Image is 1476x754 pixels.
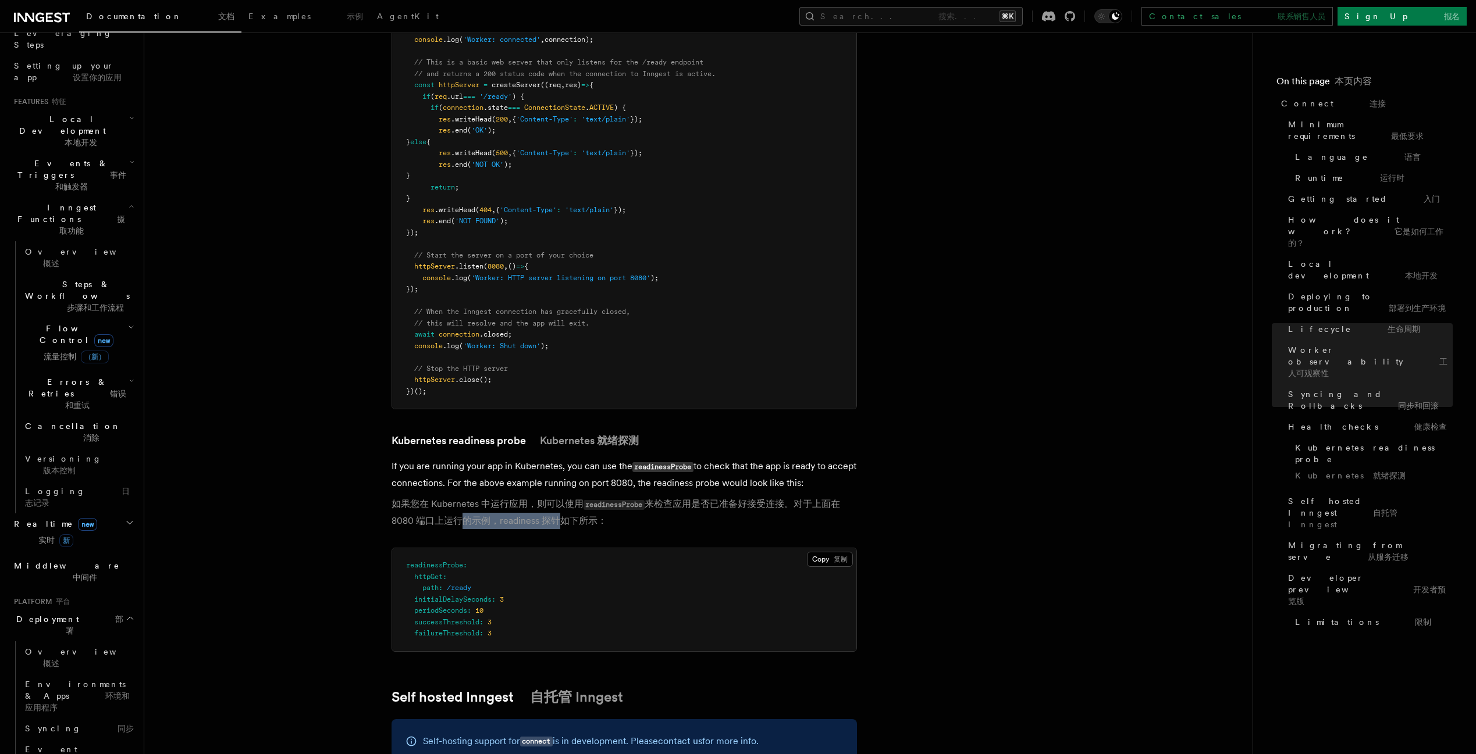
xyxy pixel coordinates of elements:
[512,149,516,157] span: {
[467,606,471,614] span: :
[508,115,512,123] span: ,
[65,389,126,410] font: 错误和重试
[479,330,512,338] span: .closed;
[414,70,716,78] span: // and returns a 200 status code when the connection to Inngest is active.
[451,126,467,134] span: .end
[414,81,435,89] span: const
[414,595,492,603] span: initialDelaySeconds
[44,352,109,361] font: 流量控制
[9,55,137,88] a: Setting up your app 设置你的应用
[25,247,163,268] span: Overview
[1288,258,1453,281] span: Local development
[585,103,589,112] span: .
[20,718,137,739] a: Syncing 同步
[1391,131,1424,141] font: 最低要求
[431,183,455,191] span: return
[410,138,426,146] span: else
[540,35,545,44] span: ,
[20,674,137,718] a: Environments & Apps 环境和应用程序
[1444,12,1460,21] font: 报名
[530,688,623,705] font: 自托管 Inngest
[1290,146,1453,167] a: Language 语言
[406,228,418,237] span: });
[14,61,122,82] span: Setting up your app
[67,303,124,312] font: 步骤和工作流程
[455,262,483,270] span: .listen
[78,518,97,531] span: new
[463,92,475,101] span: ===
[451,217,455,225] span: (
[508,262,516,270] span: ()
[9,613,126,637] span: Deployment
[431,103,439,112] span: if
[435,206,475,214] span: .writeHead
[500,206,557,214] span: 'Content-Type'
[1295,616,1431,628] span: Limitations
[81,351,109,363] span: （新）
[1283,535,1453,567] a: Migrating from serve 从服务迁移
[447,92,463,101] span: .url
[414,58,703,66] span: // This is a basic web server that only listens for the /ready endpoint
[392,433,639,449] a: Kubernetes readiness probe Kubernetes 就绪探测
[414,573,443,581] span: httpGet
[1288,344,1453,379] span: Worker observability
[79,3,241,33] a: Documentation 文档
[392,689,623,705] a: Self hosted Inngest 自托管 Inngest
[463,35,540,44] span: 'Worker: connected'
[20,241,137,274] a: Overview 概述
[1338,7,1467,26] a: Sign Up 报名
[479,629,483,637] span: :
[557,206,561,214] span: :
[520,737,553,746] code: connect
[9,109,137,153] button: Local Development 本地开发
[406,138,410,146] span: }
[467,126,471,134] span: (
[492,206,496,214] span: ,
[20,274,137,318] button: Steps & Workflows 步骤和工作流程
[471,160,504,169] span: 'NOT OK'
[347,12,363,21] font: 示例
[431,92,435,101] span: (
[581,81,589,89] span: =>
[20,448,137,481] a: Versioning 版本控制
[504,160,512,169] span: );
[488,262,504,270] span: 8080
[52,98,66,106] font: 特征
[483,81,488,89] span: =
[422,274,451,282] span: console
[435,92,447,101] span: req
[443,35,459,44] span: .log
[650,274,659,282] span: );
[439,160,451,169] span: res
[439,103,443,112] span: (
[455,217,500,225] span: 'NOT FOUND'
[1283,340,1453,384] a: Worker observability 工人可观察性
[414,35,443,44] span: console
[20,481,137,513] a: Logging 日志记录
[73,573,97,582] font: 中间件
[1398,401,1439,410] font: 同步和回滚
[414,618,479,626] span: successThreshold
[406,561,463,569] span: readinessProbe
[630,149,642,157] span: });
[471,126,488,134] span: 'OK'
[43,466,76,475] font: 版本控制
[573,115,577,123] span: :
[406,285,418,293] span: });
[1141,7,1333,26] a: Contact sales 联系销售人员
[488,126,496,134] span: );
[488,629,492,637] span: 3
[406,171,410,180] span: }
[422,92,431,101] span: if
[9,113,129,148] span: Local Development
[1288,421,1447,433] span: Health checks
[414,308,630,316] span: // When the Inngest connection has gracefully closed,
[1283,567,1453,612] a: Developer preview 开发者预览版
[1283,209,1453,253] a: How does it work? 它是如何工作的？
[25,680,130,712] span: Environments & Apps
[20,371,137,416] button: Errors & Retries 错误和重试
[1389,303,1446,313] font: 部署到生产环境
[422,217,435,225] span: res
[439,330,479,338] span: connection
[500,217,508,225] span: );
